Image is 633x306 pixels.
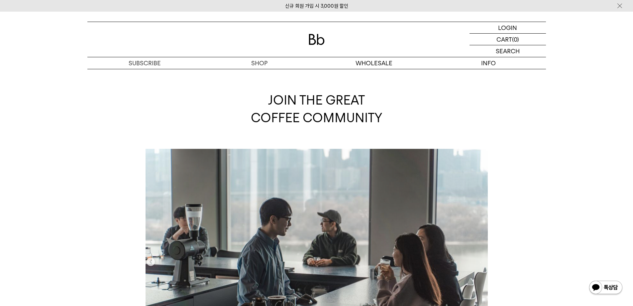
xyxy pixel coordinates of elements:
[498,22,517,33] p: LOGIN
[496,34,512,45] p: CART
[87,57,202,69] a: SUBSCRIBE
[588,280,623,296] img: 카카오톡 채널 1:1 채팅 버튼
[285,3,348,9] a: 신규 회원 가입 시 3,000원 할인
[470,34,546,45] a: CART (0)
[317,57,431,69] p: WHOLESALE
[309,34,325,45] img: 로고
[470,22,546,34] a: LOGIN
[431,57,546,69] p: INFO
[251,93,382,125] span: JOIN THE GREAT COFFEE COMMUNITY
[202,57,317,69] a: SHOP
[512,34,519,45] p: (0)
[496,45,520,57] p: SEARCH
